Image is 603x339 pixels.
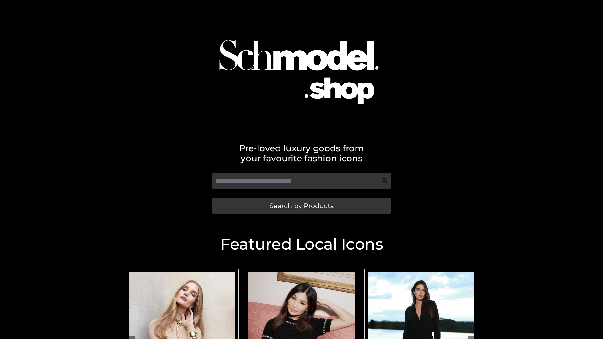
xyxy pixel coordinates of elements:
span: Search by Products [269,202,334,209]
img: Search Icon [382,178,388,184]
h2: Featured Local Icons​ [122,236,481,252]
h2: Pre-loved luxury goods from your favourite fashion icons [122,143,481,163]
a: Search by Products [212,198,391,214]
